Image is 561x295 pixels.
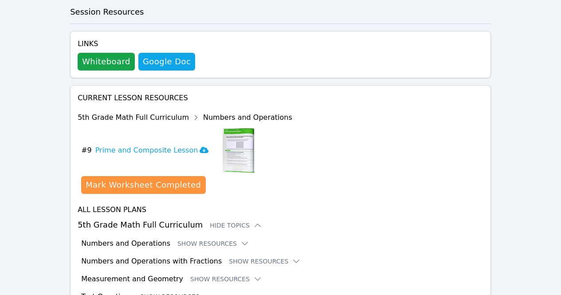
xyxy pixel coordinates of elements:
[229,257,301,266] button: Show Resources
[81,176,205,194] button: Mark Worksheet Completed
[138,53,195,71] a: Google Doc
[78,93,483,103] h4: Current Lesson Resources
[86,179,201,191] div: Mark Worksheet Completed
[177,239,249,248] button: Show Resources
[81,238,170,249] h3: Numbers and Operations
[95,145,209,156] h3: Prime and Composite Lesson
[81,128,216,173] button: #9Prime and Composite Lesson
[78,219,483,231] h3: 5th Grade Math Full Curriculum
[70,6,491,18] h3: Session Resources
[223,128,254,173] img: Prime and Composite Lesson
[81,145,92,156] span: # 9
[190,275,262,283] button: Show Resources
[81,274,183,284] h3: Measurement and Geometry
[78,53,135,71] button: Whiteboard
[81,256,222,267] h3: Numbers and Operations with Fractions
[78,205,483,215] h4: All Lesson Plans
[78,110,292,125] div: 5th Grade Math Full Curriculum Numbers and Operations
[210,221,262,230] button: Hide Topics
[78,39,195,49] h4: Links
